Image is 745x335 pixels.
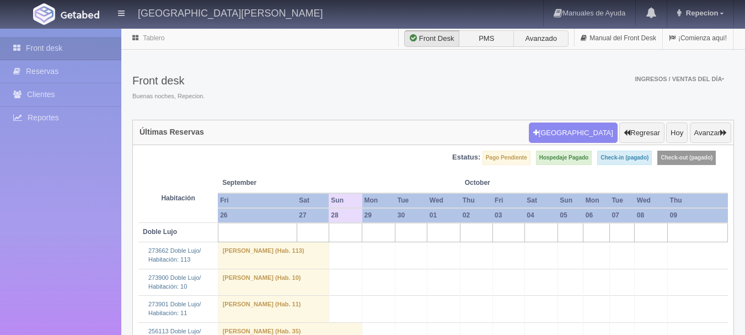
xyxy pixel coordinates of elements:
[635,208,668,223] th: 08
[524,208,558,223] th: 04
[297,208,329,223] th: 27
[583,208,610,223] th: 06
[395,193,427,208] th: Tue
[460,193,492,208] th: Thu
[524,193,558,208] th: Sat
[395,208,427,223] th: 30
[329,208,362,223] th: 28
[362,208,395,223] th: 29
[161,194,195,202] strong: Habitación
[459,30,514,47] label: PMS
[635,76,724,82] span: Ingresos / Ventas del día
[297,193,329,208] th: Sat
[143,228,177,236] b: Doble Lujo
[427,193,460,208] th: Wed
[329,193,362,208] th: Sun
[558,193,583,208] th: Sun
[513,30,569,47] label: Avanzado
[460,208,492,223] th: 02
[536,151,592,165] label: Hospedaje Pagado
[609,208,634,223] th: 07
[657,151,716,165] label: Check-out (pagado)
[583,193,610,208] th: Mon
[148,274,201,290] a: 273900 Doble Lujo/Habitación: 10
[529,123,618,143] button: [GEOGRAPHIC_DATA]
[635,193,668,208] th: Wed
[452,152,480,163] label: Estatus:
[148,301,201,316] a: 273901 Doble Lujo/Habitación: 11
[663,28,733,49] a: ¡Comienza aquí!
[575,28,662,49] a: Manual del Front Desk
[132,92,205,101] span: Buenas noches, Repecion.
[218,242,329,269] td: [PERSON_NAME] (Hab. 113)
[33,3,55,25] img: Getabed
[222,178,324,188] span: September
[404,30,459,47] label: Front Desk
[218,193,297,208] th: Fri
[483,151,530,165] label: Pago Pendiente
[668,208,728,223] th: 09
[666,123,688,143] button: Hoy
[668,193,728,208] th: Thu
[609,193,634,208] th: Tue
[492,208,524,223] th: 03
[465,178,521,188] span: October
[218,296,329,322] td: [PERSON_NAME] (Hab. 11)
[362,193,395,208] th: Mon
[597,151,652,165] label: Check-in (pagado)
[218,269,329,295] td: [PERSON_NAME] (Hab. 10)
[143,34,164,42] a: Tablero
[558,208,583,223] th: 05
[218,208,297,223] th: 26
[619,123,664,143] button: Regresar
[61,10,99,19] img: Getabed
[690,123,731,143] button: Avanzar
[148,247,201,263] a: 273662 Doble Lujo/Habitación: 113
[683,9,719,17] span: Repecion
[140,128,204,136] h4: Últimas Reservas
[492,193,524,208] th: Fri
[132,75,205,87] h3: Front desk
[138,6,323,19] h4: [GEOGRAPHIC_DATA][PERSON_NAME]
[427,208,460,223] th: 01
